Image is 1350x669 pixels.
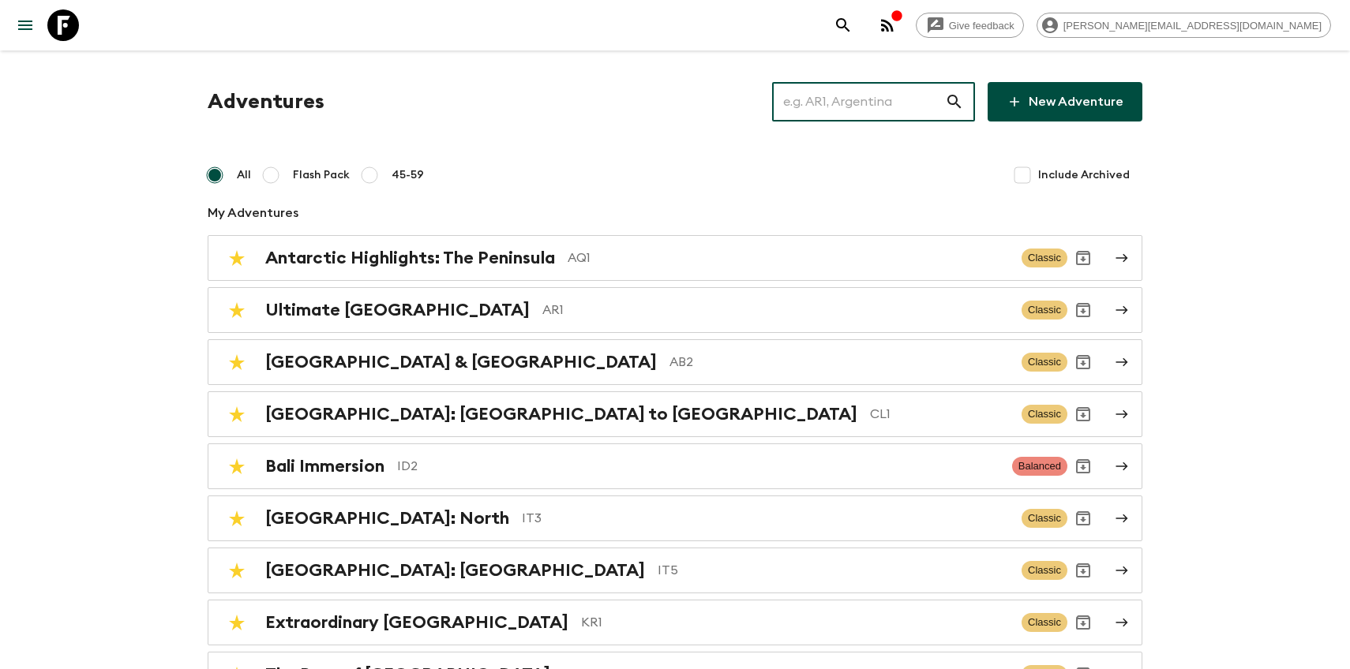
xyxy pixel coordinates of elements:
[1055,20,1330,32] span: [PERSON_NAME][EMAIL_ADDRESS][DOMAIN_NAME]
[542,301,1009,320] p: AR1
[208,391,1142,437] a: [GEOGRAPHIC_DATA]: [GEOGRAPHIC_DATA] to [GEOGRAPHIC_DATA]CL1ClassicArchive
[265,352,657,372] h2: [GEOGRAPHIC_DATA] & [GEOGRAPHIC_DATA]
[265,560,645,581] h2: [GEOGRAPHIC_DATA]: [GEOGRAPHIC_DATA]
[1022,353,1067,372] span: Classic
[940,20,1023,32] span: Give feedback
[1067,242,1099,274] button: Archive
[1067,503,1099,534] button: Archive
[988,82,1142,121] a: New Adventure
[522,509,1009,528] p: IT3
[658,561,1009,580] p: IT5
[568,249,1009,267] p: AQ1
[392,167,424,183] span: 45-59
[1022,249,1067,267] span: Classic
[265,508,509,529] h2: [GEOGRAPHIC_DATA]: North
[208,86,324,118] h1: Adventures
[265,612,568,633] h2: Extraordinary [GEOGRAPHIC_DATA]
[208,204,1142,222] p: My Adventures
[1022,405,1067,424] span: Classic
[1067,346,1099,378] button: Archive
[669,353,1009,372] p: AB2
[827,9,859,41] button: search adventures
[265,456,384,477] h2: Bali Immersion
[208,495,1142,541] a: [GEOGRAPHIC_DATA]: NorthIT3ClassicArchive
[870,405,1009,424] p: CL1
[265,300,530,320] h2: Ultimate [GEOGRAPHIC_DATA]
[237,167,251,183] span: All
[1022,509,1067,528] span: Classic
[208,443,1142,489] a: Bali ImmersionID2BalancedArchive
[772,80,945,124] input: e.g. AR1, Argentina
[1067,398,1099,430] button: Archive
[1067,607,1099,638] button: Archive
[1022,561,1067,580] span: Classic
[208,287,1142,333] a: Ultimate [GEOGRAPHIC_DATA]AR1ClassicArchive
[1012,457,1067,476] span: Balanced
[397,457,999,476] p: ID2
[208,339,1142,385] a: [GEOGRAPHIC_DATA] & [GEOGRAPHIC_DATA]AB2ClassicArchive
[265,248,555,268] h2: Antarctic Highlights: The Peninsula
[581,613,1009,632] p: KR1
[1037,13,1331,38] div: [PERSON_NAME][EMAIL_ADDRESS][DOMAIN_NAME]
[293,167,350,183] span: Flash Pack
[1038,167,1130,183] span: Include Archived
[1022,301,1067,320] span: Classic
[1067,294,1099,326] button: Archive
[9,9,41,41] button: menu
[208,548,1142,593] a: [GEOGRAPHIC_DATA]: [GEOGRAPHIC_DATA]IT5ClassicArchive
[1022,613,1067,632] span: Classic
[1067,555,1099,586] button: Archive
[208,235,1142,281] a: Antarctic Highlights: The PeninsulaAQ1ClassicArchive
[1067,450,1099,482] button: Archive
[265,404,857,424] h2: [GEOGRAPHIC_DATA]: [GEOGRAPHIC_DATA] to [GEOGRAPHIC_DATA]
[916,13,1024,38] a: Give feedback
[208,600,1142,645] a: Extraordinary [GEOGRAPHIC_DATA]KR1ClassicArchive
